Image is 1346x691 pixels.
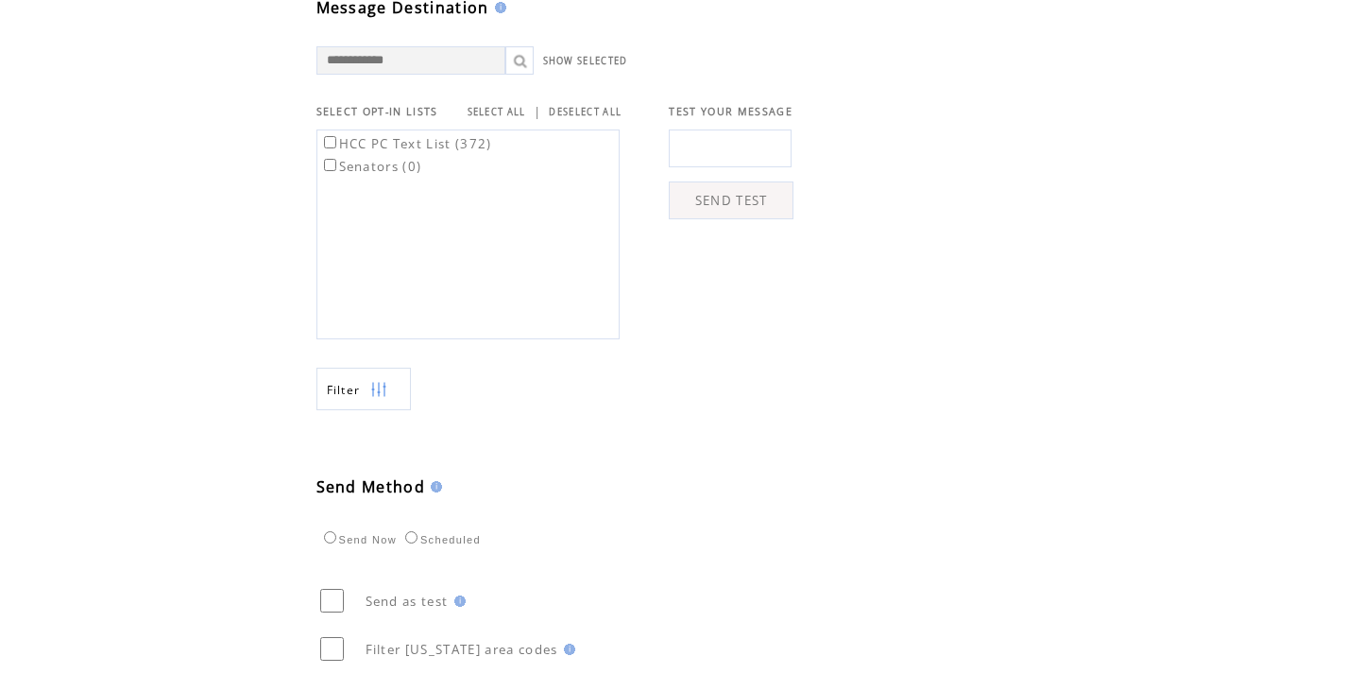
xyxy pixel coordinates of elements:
a: DESELECT ALL [549,106,622,118]
a: Filter [316,368,411,410]
span: SELECT OPT-IN LISTS [316,105,438,118]
input: Senators (0) [324,159,336,171]
label: Senators (0) [320,158,422,175]
span: | [534,103,541,120]
img: help.gif [425,481,442,492]
span: Show filters [327,382,361,398]
img: filters.png [370,369,387,411]
label: Scheduled [400,534,481,545]
label: Send Now [319,534,397,545]
a: SHOW SELECTED [543,55,628,67]
img: help.gif [489,2,506,13]
span: Send Method [316,476,426,497]
a: SELECT ALL [468,106,526,118]
label: HCC PC Text List (372) [320,135,492,152]
img: help.gif [558,644,575,655]
img: help.gif [449,596,466,607]
span: Send as test [366,593,449,610]
input: Send Now [324,531,336,544]
span: TEST YOUR MESSAGE [669,105,792,118]
input: HCC PC Text List (372) [324,136,336,148]
input: Scheduled [405,531,417,544]
a: SEND TEST [669,181,793,219]
span: Filter [US_STATE] area codes [366,641,558,658]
